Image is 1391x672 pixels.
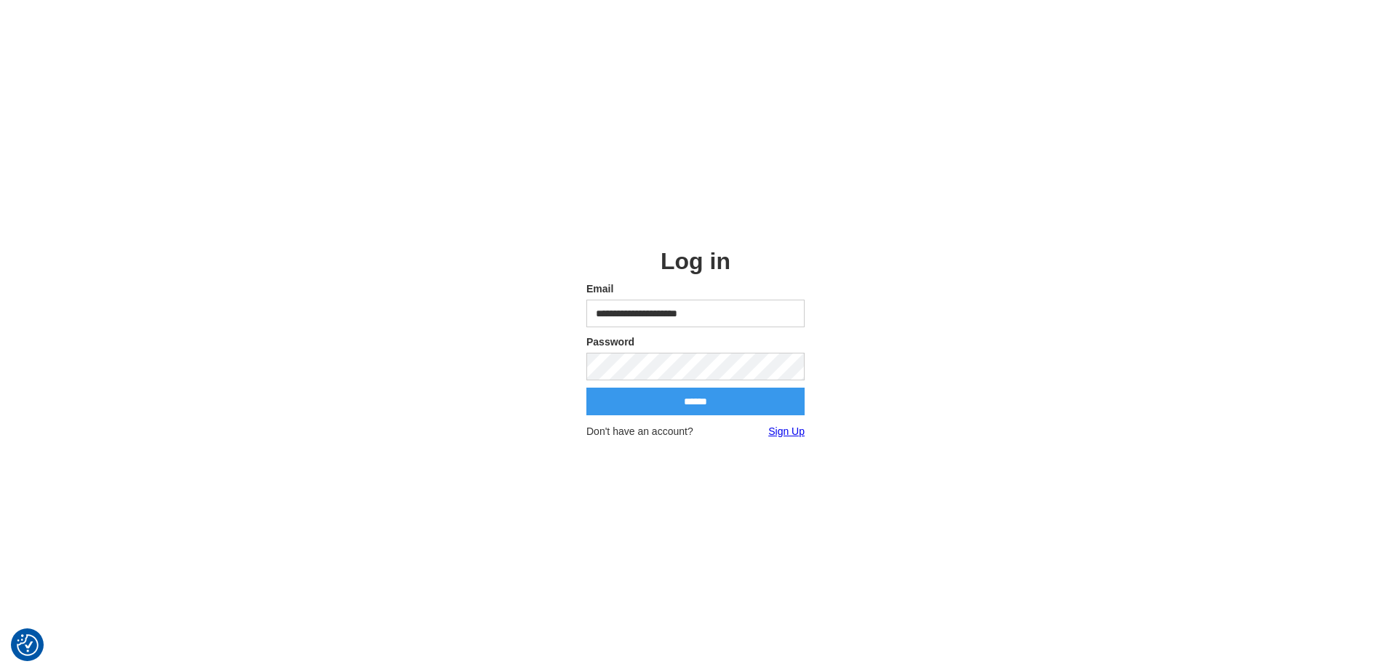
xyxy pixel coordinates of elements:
[586,335,805,349] label: Password
[17,634,39,656] img: Revisit consent button
[586,281,805,296] label: Email
[17,634,39,656] button: Consent Preferences
[586,248,805,274] h2: Log in
[768,424,805,439] a: Sign Up
[586,424,693,439] span: Don't have an account?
